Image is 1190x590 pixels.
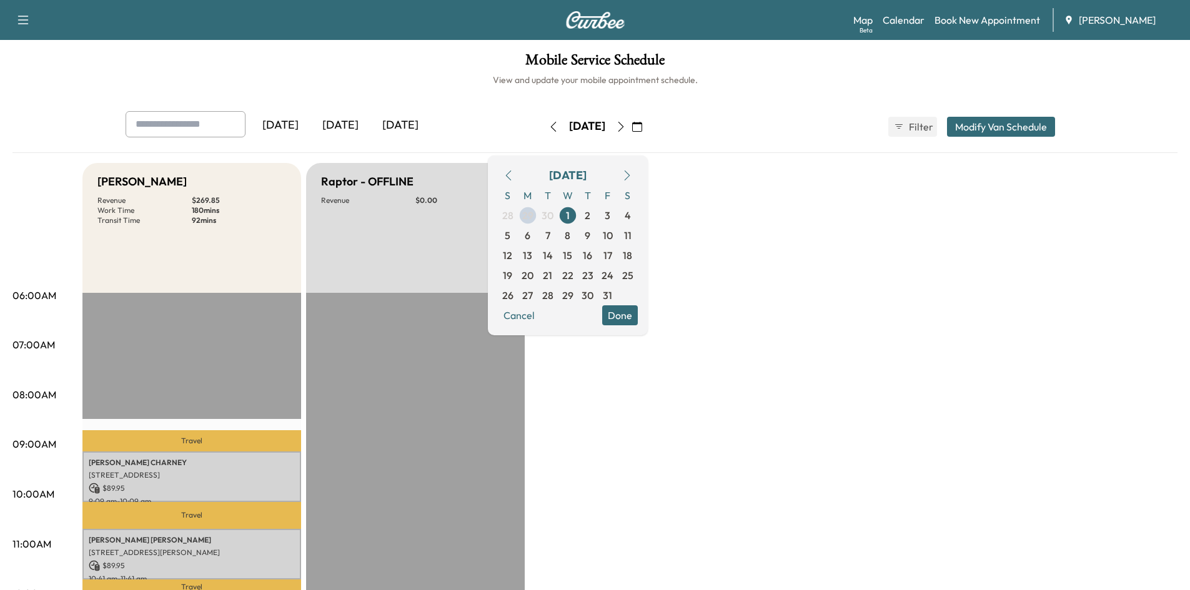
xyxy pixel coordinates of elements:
[883,12,925,27] a: Calendar
[853,12,873,27] a: MapBeta
[1079,12,1156,27] span: [PERSON_NAME]
[12,52,1178,74] h1: Mobile Service Schedule
[415,195,510,205] p: $ 0.00
[522,288,533,303] span: 27
[935,12,1040,27] a: Book New Appointment
[192,215,286,225] p: 92 mins
[503,248,512,263] span: 12
[89,574,295,584] p: 10:41 am - 11:41 am
[502,208,513,223] span: 28
[89,483,295,494] p: $ 89.95
[542,288,553,303] span: 28
[523,248,532,263] span: 13
[618,185,638,205] span: S
[525,228,530,243] span: 6
[321,173,414,190] h5: Raptor - OFFLINE
[505,228,510,243] span: 5
[12,536,51,551] p: 11:00AM
[82,502,301,529] p: Travel
[569,119,605,134] div: [DATE]
[585,228,590,243] span: 9
[624,228,632,243] span: 11
[565,11,625,29] img: Curbee Logo
[89,470,295,480] p: [STREET_ADDRESS]
[602,305,638,325] button: Done
[12,387,56,402] p: 08:00AM
[97,195,192,205] p: Revenue
[542,208,553,223] span: 30
[909,119,931,134] span: Filter
[947,117,1055,137] button: Modify Van Schedule
[82,430,301,451] p: Travel
[583,248,592,263] span: 16
[538,185,558,205] span: T
[545,228,550,243] span: 7
[605,208,610,223] span: 3
[97,173,187,190] h5: [PERSON_NAME]
[192,195,286,205] p: $ 269.85
[97,205,192,215] p: Work Time
[12,288,56,303] p: 06:00AM
[89,458,295,468] p: [PERSON_NAME] CHARNEY
[566,208,570,223] span: 1
[582,268,593,283] span: 23
[321,195,415,205] p: Revenue
[12,337,55,352] p: 07:00AM
[622,268,633,283] span: 25
[89,496,295,506] p: 9:09 am - 10:09 am
[522,268,533,283] span: 20
[582,288,593,303] span: 30
[503,268,512,283] span: 19
[89,560,295,571] p: $ 89.95
[585,208,590,223] span: 2
[502,288,513,303] span: 26
[89,548,295,558] p: [STREET_ADDRESS][PERSON_NAME]
[603,288,612,303] span: 31
[192,205,286,215] p: 180 mins
[623,248,632,263] span: 18
[543,268,552,283] span: 21
[888,117,937,137] button: Filter
[860,26,873,35] div: Beta
[12,486,54,501] p: 10:00AM
[598,185,618,205] span: F
[310,111,370,140] div: [DATE]
[370,111,430,140] div: [DATE]
[562,268,573,283] span: 22
[12,436,56,451] p: 09:00AM
[558,185,578,205] span: W
[498,305,540,325] button: Cancel
[549,167,587,184] div: [DATE]
[522,208,533,223] span: 29
[543,248,553,263] span: 14
[603,248,612,263] span: 17
[89,535,295,545] p: [PERSON_NAME] [PERSON_NAME]
[562,288,573,303] span: 29
[565,228,570,243] span: 8
[12,74,1178,86] h6: View and update your mobile appointment schedule.
[578,185,598,205] span: T
[563,248,572,263] span: 15
[250,111,310,140] div: [DATE]
[97,215,192,225] p: Transit Time
[518,185,538,205] span: M
[602,268,613,283] span: 24
[625,208,631,223] span: 4
[603,228,613,243] span: 10
[498,185,518,205] span: S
